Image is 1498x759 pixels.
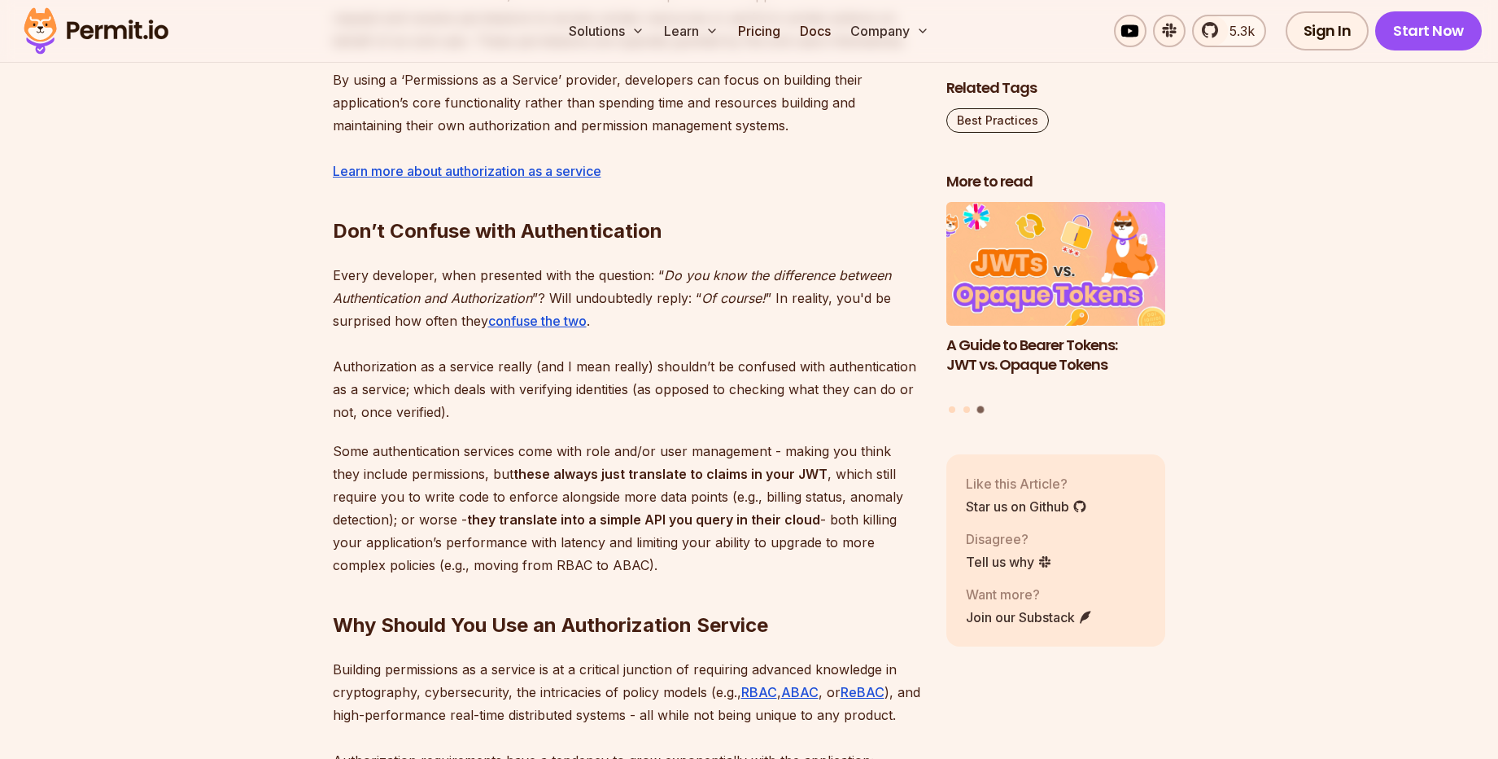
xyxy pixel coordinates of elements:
h2: Don’t Confuse with Authentication [333,153,920,244]
p: Some authentication services come with role and/or user management - making you think they includ... [333,440,920,577]
img: A Guide to Bearer Tokens: JWT vs. Opaque Tokens [946,202,1166,326]
a: ReBAC [841,684,884,700]
a: Join our Substack [966,607,1093,626]
div: Posts [946,202,1166,415]
h2: Why Should You Use an Authorization Service [333,547,920,638]
a: RBAC [741,684,777,700]
p: Every developer, when presented with the question: “ ”? Will undoubtedly reply: “ ” In reality, y... [333,264,920,423]
a: ABAC [781,684,819,700]
a: 5.3k [1192,15,1266,47]
a: Best Practices [946,108,1049,133]
h3: A Guide to Bearer Tokens: JWT vs. Opaque Tokens [946,335,1166,375]
span: 5.3k [1220,21,1255,41]
a: Tell us why [966,551,1052,571]
strong: they translate into a simple API you query in their cloud [467,511,820,528]
p: Like this Article? [966,473,1087,493]
li: 3 of 3 [946,202,1166,396]
a: Star us on Github [966,496,1087,516]
img: Permit logo [16,3,176,59]
a: Docs [793,15,837,47]
em: Do you know the difference between Authentication and Authorization [333,267,891,306]
a: Start Now [1375,11,1482,50]
a: Sign In [1286,11,1369,50]
a: Learn more about authorization as a service [333,163,601,179]
h2: More to read [946,172,1166,192]
button: Go to slide 2 [963,406,970,412]
em: Of course! [701,290,766,306]
button: Go to slide 3 [977,406,985,413]
p: Disagree? [966,529,1052,548]
button: Learn [657,15,725,47]
h2: Related Tags [946,78,1166,99]
p: By using a ‘Permissions as a Service’ provider, developers can focus on building their applicatio... [333,68,920,182]
strong: these always just translate to claims in your JWT [513,466,828,482]
button: Company [844,15,936,47]
p: Want more? [966,584,1093,603]
button: Go to slide 1 [949,406,955,412]
button: Solutions [562,15,651,47]
a: confuse the two [488,313,587,329]
a: Pricing [732,15,787,47]
a: A Guide to Bearer Tokens: JWT vs. Opaque TokensA Guide to Bearer Tokens: JWT vs. Opaque Tokens [946,202,1166,396]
